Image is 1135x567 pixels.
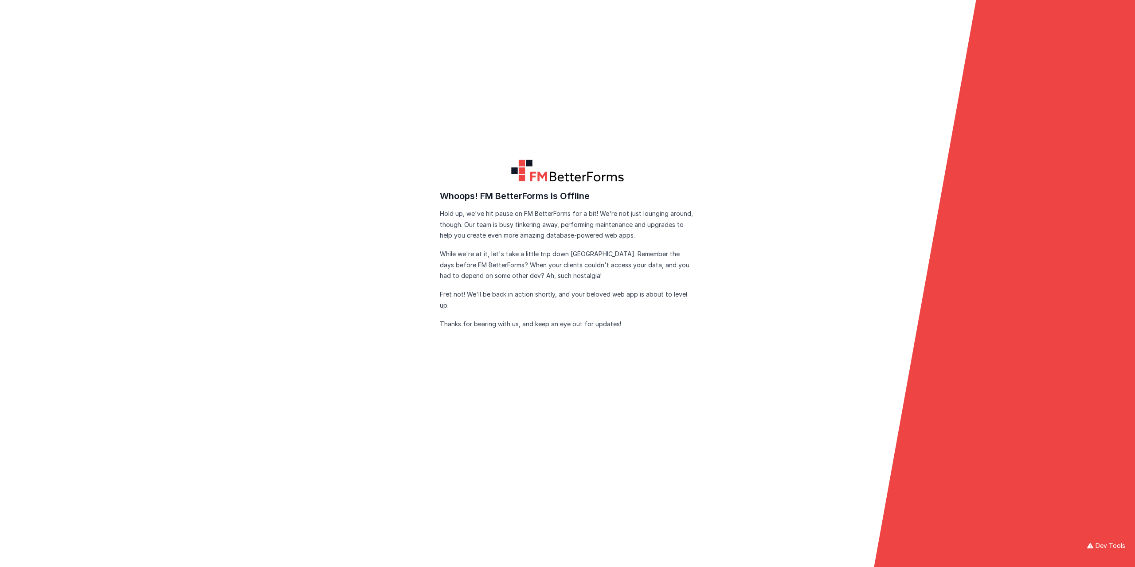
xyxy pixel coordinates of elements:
button: Dev Tools [1080,538,1131,554]
p: Hold up, we've hit pause on FM BetterForms for a bit! We're not just lounging around, though. Our... [440,208,695,241]
p: While we're at it, let's take a little trip down [GEOGRAPHIC_DATA]. Remember the days before FM B... [440,249,695,282]
p: Fret not! We'll be back in action shortly, and your beloved web app is about to level up. [440,289,695,311]
h3: Whoops! FM BetterForms is Offline [440,189,695,203]
p: Thanks for bearing with us, and keep an eye out for updates! [440,319,695,330]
